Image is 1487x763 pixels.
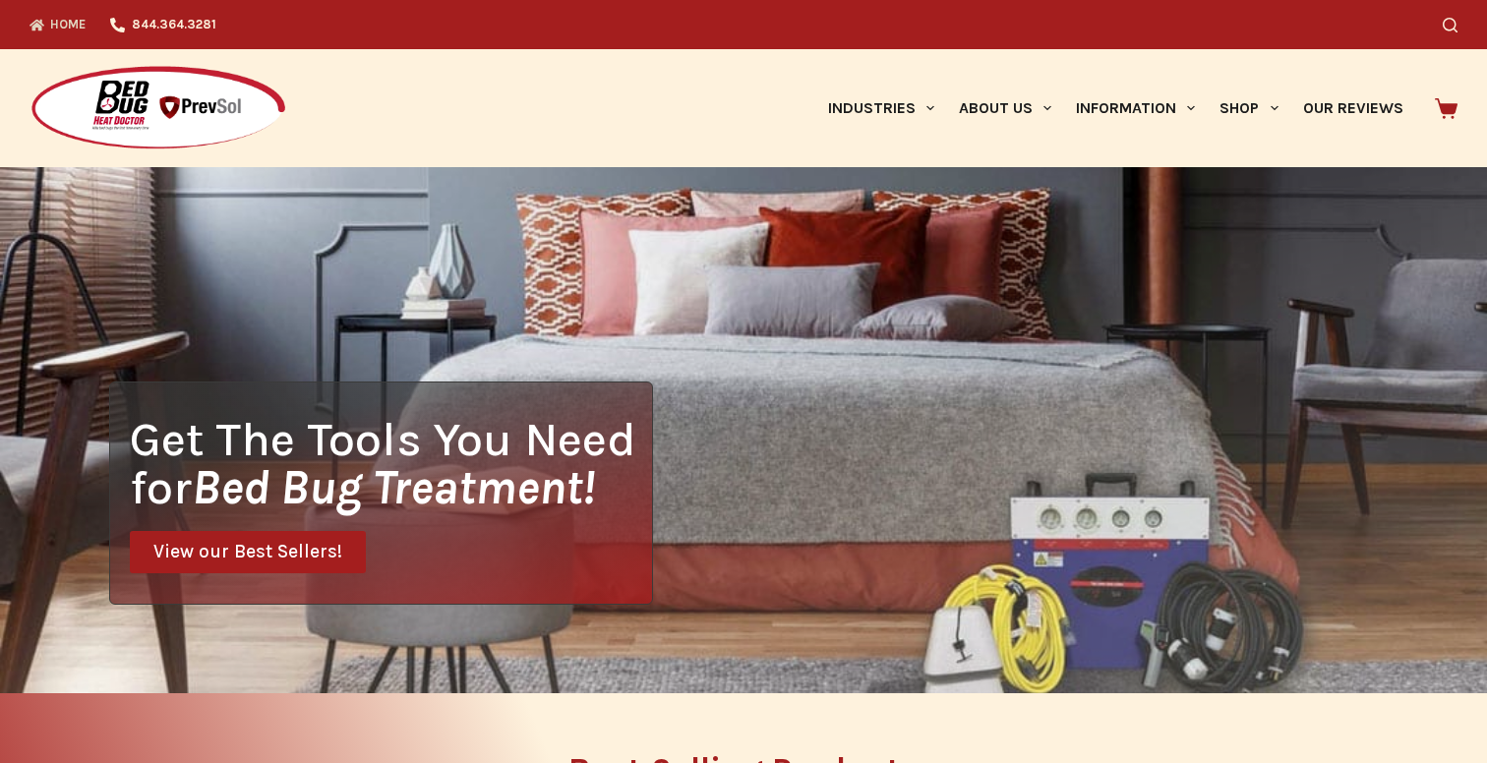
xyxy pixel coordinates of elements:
[815,49,946,167] a: Industries
[130,531,366,573] a: View our Best Sellers!
[192,459,595,515] i: Bed Bug Treatment!
[1443,18,1457,32] button: Search
[1064,49,1208,167] a: Information
[815,49,1415,167] nav: Primary
[153,543,342,561] span: View our Best Sellers!
[30,65,287,152] img: Prevsol/Bed Bug Heat Doctor
[946,49,1063,167] a: About Us
[1208,49,1290,167] a: Shop
[1290,49,1415,167] a: Our Reviews
[130,415,652,511] h1: Get The Tools You Need for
